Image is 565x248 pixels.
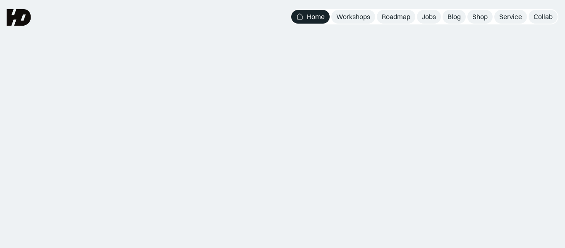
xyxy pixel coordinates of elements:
a: Service [494,10,527,24]
div: Collab [534,12,553,21]
div: Jobs [422,12,436,21]
div: Shop [472,12,488,21]
a: Workshops [331,10,375,24]
div: Blog [448,12,461,21]
a: Collab [529,10,558,24]
a: Roadmap [377,10,415,24]
a: Blog [443,10,466,24]
div: Service [499,12,522,21]
div: Roadmap [382,12,410,21]
div: Workshops [336,12,370,21]
div: Home [307,12,325,21]
a: Jobs [417,10,441,24]
a: Home [291,10,330,24]
a: Shop [467,10,493,24]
